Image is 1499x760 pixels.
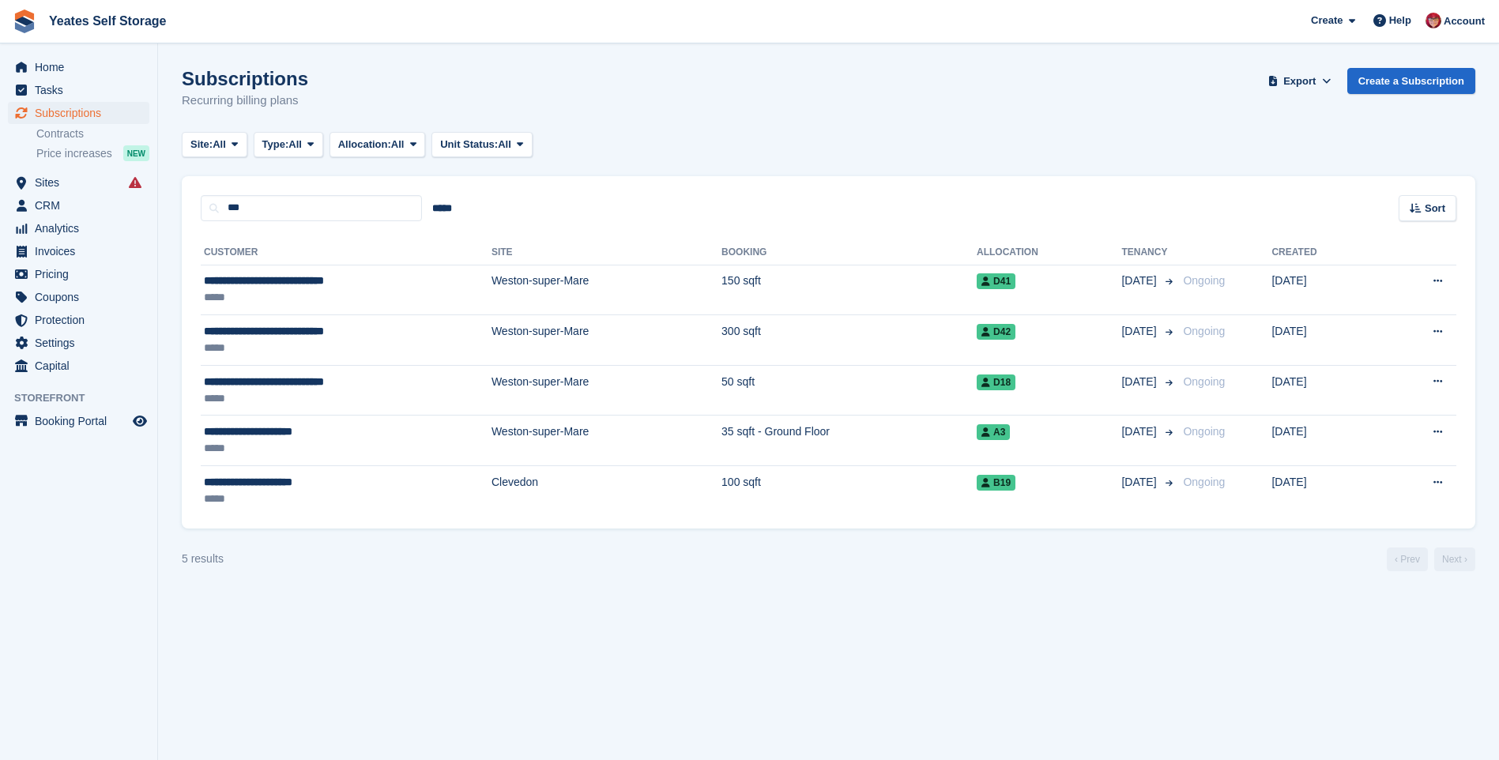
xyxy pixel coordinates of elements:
[8,56,149,78] a: menu
[129,176,141,189] i: Smart entry sync failures have occurred
[36,126,149,141] a: Contracts
[492,365,721,416] td: Weston-super-Mare
[262,137,289,152] span: Type:
[35,332,130,354] span: Settings
[8,217,149,239] a: menu
[721,365,977,416] td: 50 sqft
[201,240,492,265] th: Customer
[1121,374,1159,390] span: [DATE]
[35,56,130,78] span: Home
[492,315,721,366] td: Weston-super-Mare
[1425,201,1445,216] span: Sort
[182,132,247,158] button: Site: All
[130,412,149,431] a: Preview store
[8,79,149,101] a: menu
[35,79,130,101] span: Tasks
[1271,240,1378,265] th: Created
[977,324,1015,340] span: D42
[8,240,149,262] a: menu
[36,146,112,161] span: Price increases
[1384,547,1478,571] nav: Page
[1271,315,1378,366] td: [DATE]
[14,390,157,406] span: Storefront
[182,551,224,567] div: 5 results
[8,309,149,331] a: menu
[123,145,149,161] div: NEW
[1387,547,1428,571] a: Previous
[1121,273,1159,289] span: [DATE]
[1271,466,1378,516] td: [DATE]
[254,132,323,158] button: Type: All
[492,240,721,265] th: Site
[977,240,1121,265] th: Allocation
[35,102,130,124] span: Subscriptions
[1389,13,1411,28] span: Help
[721,265,977,315] td: 150 sqft
[8,102,149,124] a: menu
[1265,68,1335,94] button: Export
[338,137,391,152] span: Allocation:
[1444,13,1485,29] span: Account
[1434,547,1475,571] a: Next
[35,309,130,331] span: Protection
[492,466,721,516] td: Clevedon
[1426,13,1441,28] img: Wendie Tanner
[440,137,498,152] span: Unit Status:
[492,265,721,315] td: Weston-super-Mare
[35,410,130,432] span: Booking Portal
[1121,423,1159,440] span: [DATE]
[721,315,977,366] td: 300 sqft
[8,332,149,354] a: menu
[1183,375,1225,388] span: Ongoing
[1121,323,1159,340] span: [DATE]
[1271,416,1378,466] td: [DATE]
[1183,325,1225,337] span: Ongoing
[35,263,130,285] span: Pricing
[431,132,532,158] button: Unit Status: All
[36,145,149,162] a: Price increases NEW
[35,194,130,216] span: CRM
[1121,240,1177,265] th: Tenancy
[1347,68,1475,94] a: Create a Subscription
[492,416,721,466] td: Weston-super-Mare
[190,137,213,152] span: Site:
[35,171,130,194] span: Sites
[288,137,302,152] span: All
[391,137,405,152] span: All
[498,137,511,152] span: All
[977,374,1015,390] span: D18
[977,424,1010,440] span: A3
[1183,274,1225,287] span: Ongoing
[35,355,130,377] span: Capital
[1271,265,1378,315] td: [DATE]
[8,194,149,216] a: menu
[721,240,977,265] th: Booking
[35,286,130,308] span: Coupons
[8,263,149,285] a: menu
[43,8,173,34] a: Yeates Self Storage
[182,68,308,89] h1: Subscriptions
[721,416,977,466] td: 35 sqft - Ground Floor
[1283,73,1316,89] span: Export
[13,9,36,33] img: stora-icon-8386f47178a22dfd0bd8f6a31ec36ba5ce8667c1dd55bd0f319d3a0aa187defe.svg
[8,171,149,194] a: menu
[977,273,1015,289] span: D41
[35,217,130,239] span: Analytics
[330,132,426,158] button: Allocation: All
[721,466,977,516] td: 100 sqft
[35,240,130,262] span: Invoices
[1271,365,1378,416] td: [DATE]
[8,355,149,377] a: menu
[8,410,149,432] a: menu
[8,286,149,308] a: menu
[1311,13,1343,28] span: Create
[1121,474,1159,491] span: [DATE]
[977,475,1015,491] span: B19
[1183,476,1225,488] span: Ongoing
[213,137,226,152] span: All
[182,92,308,110] p: Recurring billing plans
[1183,425,1225,438] span: Ongoing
